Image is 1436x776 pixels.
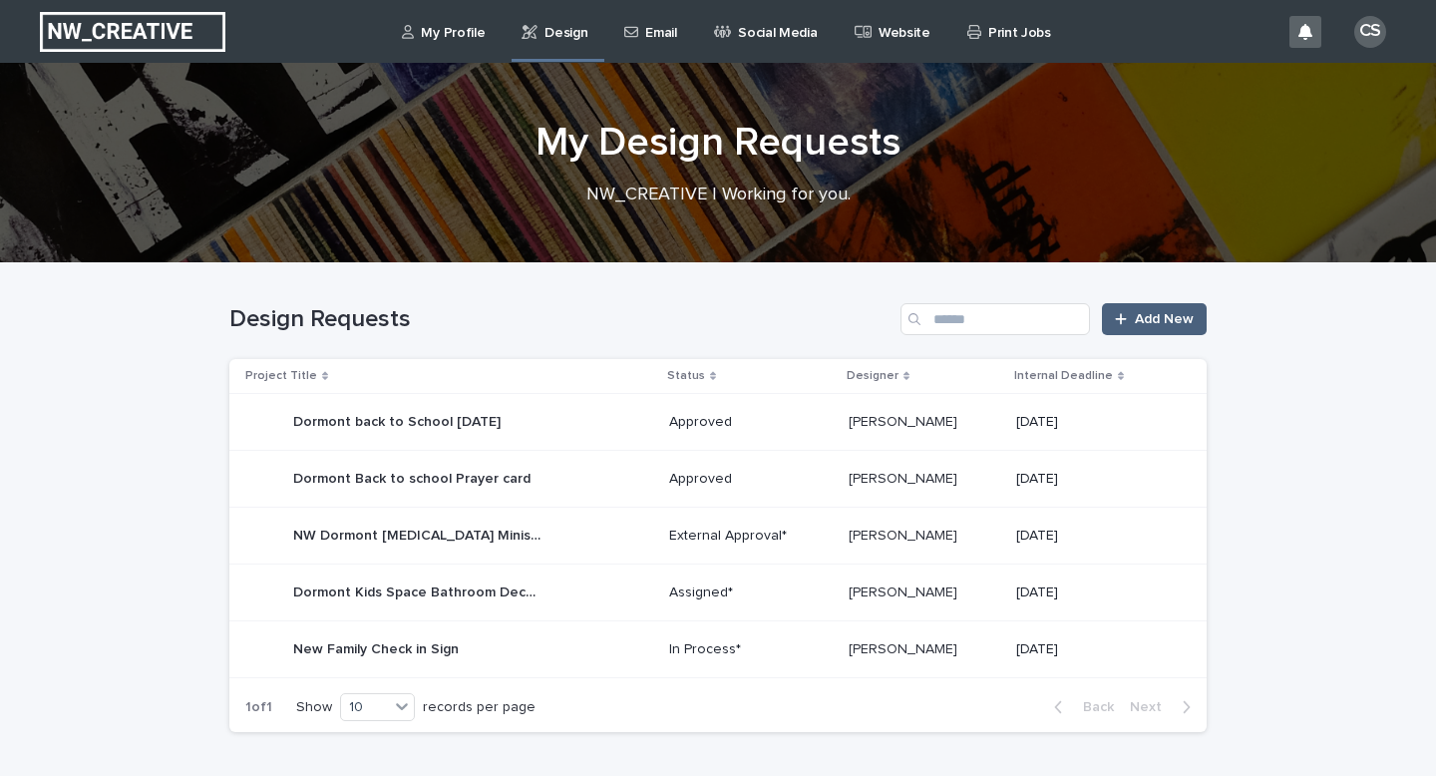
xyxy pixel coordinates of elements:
[229,565,1207,621] tr: Dormont Kids Space Bathroom Deco postersDormont Kids Space Bathroom Deco posters Assigned*[PERSON...
[229,621,1207,678] tr: New Family Check in SignNew Family Check in Sign In Process*[PERSON_NAME][PERSON_NAME] [DATE]
[229,508,1207,565] tr: NW Dormont [MEDICAL_DATA] Ministry Open HouseNW Dormont [MEDICAL_DATA] Ministry Open House Extern...
[40,12,225,52] img: EUIbKjtiSNGbmbK7PdmN
[849,524,961,545] p: [PERSON_NAME]
[293,410,505,431] p: Dormont back to School [DATE]
[293,637,463,658] p: New Family Check in Sign
[229,451,1207,508] tr: Dormont Back to school Prayer cardDormont Back to school Prayer card Approved[PERSON_NAME][PERSON...
[229,305,893,334] h1: Design Requests
[229,394,1207,451] tr: Dormont back to School [DATE]Dormont back to School [DATE] Approved[PERSON_NAME][PERSON_NAME] [DATE]
[319,185,1117,206] p: NW_CREATIVE | Working for you.
[669,641,833,658] p: In Process*
[1135,312,1194,326] span: Add New
[847,365,898,387] p: Designer
[229,683,288,732] p: 1 of 1
[669,528,833,545] p: External Approval*
[669,471,833,488] p: Approved
[1122,698,1207,716] button: Next
[1016,528,1175,545] p: [DATE]
[1354,16,1386,48] div: CS
[423,699,536,716] p: records per page
[1016,471,1175,488] p: [DATE]
[849,410,961,431] p: [PERSON_NAME]
[849,581,961,601] p: [PERSON_NAME]
[669,584,833,601] p: Assigned*
[296,699,332,716] p: Show
[245,365,317,387] p: Project Title
[667,365,705,387] p: Status
[1016,414,1175,431] p: [DATE]
[900,303,1090,335] input: Search
[1038,698,1122,716] button: Back
[1102,303,1207,335] a: Add New
[1016,584,1175,601] p: [DATE]
[1014,365,1113,387] p: Internal Deadline
[293,524,546,545] p: NW Dormont Autism Ministry Open House
[1016,641,1175,658] p: [DATE]
[341,697,389,718] div: 10
[669,414,833,431] p: Approved
[1130,700,1174,714] span: Next
[849,467,961,488] p: [PERSON_NAME]
[849,637,961,658] p: [PERSON_NAME]
[293,581,546,601] p: Dormont Kids Space Bathroom Deco posters
[1071,700,1114,714] span: Back
[293,467,535,488] p: Dormont Back to school Prayer card
[229,119,1207,167] h1: My Design Requests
